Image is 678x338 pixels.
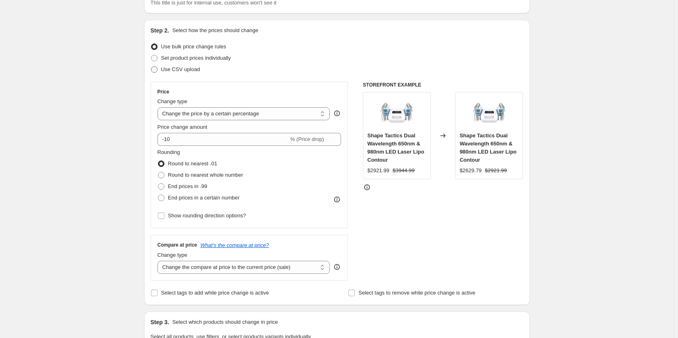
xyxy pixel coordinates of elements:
[168,172,243,178] span: Round to nearest whole number
[460,167,482,175] div: $2629.79
[290,136,324,142] span: % (Price drop)
[168,160,217,167] span: Round to nearest .01
[172,26,258,35] p: Select how the prices should change
[158,252,188,258] span: Change type
[158,89,169,95] h3: Price
[367,132,424,163] span: Shape Tactics Dual Wavelength 650nm & 980nm LED Laser Lipo Contour
[168,183,207,189] span: End prices in .99
[161,43,226,50] span: Use bulk price change rules
[473,97,505,129] img: shape-tactics-dual-wavelength-650nm-980nm-laser-body-contouring-machine-yhcm16201-997562_80x.jpg
[380,97,413,129] img: shape-tactics-dual-wavelength-650nm-980nm-laser-body-contouring-machine-yhcm16201-997562_80x.jpg
[158,242,197,248] h3: Compare at price
[201,242,269,248] button: What's the compare at price?
[367,167,389,175] div: $2921.99
[151,318,169,326] h2: Step 3.
[333,263,341,271] div: help
[168,212,246,219] span: Show rounding direction options?
[158,149,180,155] span: Rounding
[151,26,169,35] h2: Step 2.
[393,167,415,175] strike: $3944.99
[158,98,188,104] span: Change type
[161,55,231,61] span: Set product prices individually
[358,290,475,296] span: Select tags to remove while price change is active
[172,318,278,326] p: Select which products should change in price
[333,109,341,117] div: help
[168,195,240,201] span: End prices in a certain number
[485,167,507,175] strike: $2921.99
[158,133,289,146] input: -15
[460,132,516,163] span: Shape Tactics Dual Wavelength 650nm & 980nm LED Laser Lipo Contour
[363,82,523,88] h6: STOREFRONT EXAMPLE
[161,290,269,296] span: Select tags to add while price change is active
[161,66,200,72] span: Use CSV upload
[158,124,207,130] span: Price change amount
